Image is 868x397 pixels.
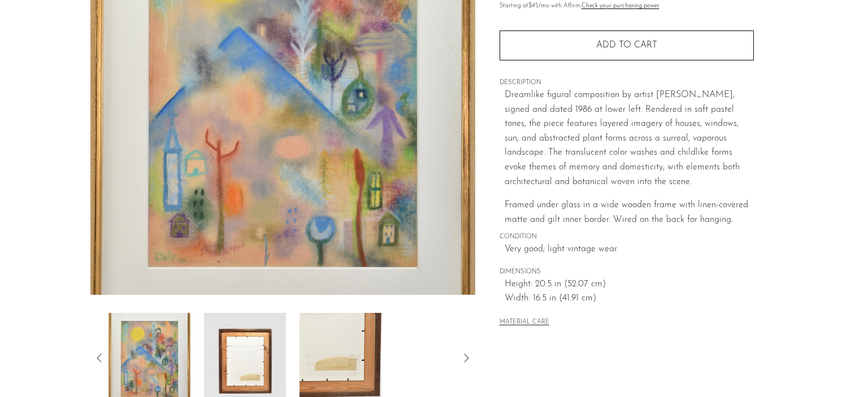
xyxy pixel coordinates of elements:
[528,3,539,9] span: $45
[500,319,549,327] button: MATERIAL CARE
[500,30,754,60] button: Add to cart
[505,277,754,292] span: Height: 20.5 in (52.07 cm)
[505,88,754,189] p: Dreamlike figural composition by artist [PERSON_NAME], signed and dated 1986 at lower left. Rende...
[500,267,754,277] span: DIMENSIONS
[505,291,754,306] span: Width: 16.5 in (41.91 cm)
[505,198,754,227] p: Framed under glass in a wide wooden frame with linen-covered matte and gilt inner border. Wired o...
[500,78,754,88] span: DESCRIPTION
[596,41,657,50] span: Add to cart
[500,232,754,242] span: CONDITION
[581,3,659,9] a: Check your purchasing power - Learn more about Affirm Financing (opens in modal)
[500,1,754,11] p: Starting at /mo with Affirm.
[505,242,754,257] span: Very good; light vintage wear.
